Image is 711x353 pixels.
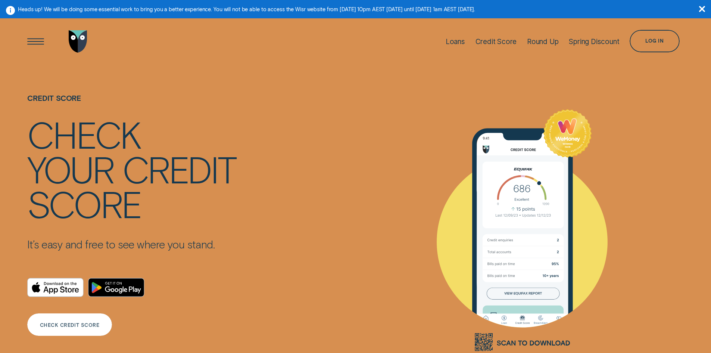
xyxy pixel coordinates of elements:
div: CHECK CREDIT SCORE [40,323,100,327]
div: score [27,186,141,221]
div: Credit Score [475,37,517,46]
p: It’s easy and free to see where you stand. [27,238,236,251]
div: Loans [446,37,465,46]
h4: Check your credit score [27,117,236,221]
img: Wisr [69,30,87,53]
a: CHECK CREDIT SCORE [27,313,112,336]
div: credit [122,151,236,186]
button: Open Menu [25,30,47,53]
a: Android App on Google Play [88,278,144,297]
a: Spring Discount [569,16,619,66]
a: Download on the App Store [27,278,84,297]
button: Log in [630,30,679,52]
a: Credit Score [475,16,517,66]
a: Go to home page [67,16,89,66]
a: Round Up [527,16,559,66]
div: your [27,151,113,186]
div: Check [27,117,140,151]
h1: Credit Score [27,94,236,117]
div: Round Up [527,37,559,46]
div: Spring Discount [569,37,619,46]
a: Loans [446,16,465,66]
